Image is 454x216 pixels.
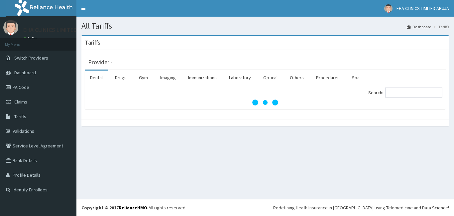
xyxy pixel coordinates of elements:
[407,24,431,30] a: Dashboard
[368,88,442,98] label: Search:
[134,71,153,85] a: Gym
[347,71,365,85] a: Spa
[81,205,149,211] strong: Copyright © 2017 .
[14,70,36,76] span: Dashboard
[385,88,442,98] input: Search:
[311,71,345,85] a: Procedures
[23,36,39,41] a: Online
[85,71,108,85] a: Dental
[23,27,95,33] p: EHA CLINICS LIMITED ABUJA
[81,22,449,30] h1: All Tariffs
[273,204,449,211] div: Redefining Heath Insurance in [GEOGRAPHIC_DATA] using Telemedicine and Data Science!
[110,71,132,85] a: Drugs
[119,205,147,211] a: RelianceHMO
[14,113,26,119] span: Tariffs
[14,99,27,105] span: Claims
[85,40,100,46] h3: Tariffs
[14,55,48,61] span: Switch Providers
[252,89,279,116] svg: audio-loading
[384,4,393,13] img: User Image
[224,71,256,85] a: Laboratory
[3,20,18,35] img: User Image
[76,199,454,216] footer: All rights reserved.
[284,71,309,85] a: Others
[258,71,283,85] a: Optical
[155,71,181,85] a: Imaging
[397,5,449,11] span: EHA CLINICS LIMITED ABUJA
[183,71,222,85] a: Immunizations
[432,24,449,30] li: Tariffs
[88,59,113,65] h3: Provider -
